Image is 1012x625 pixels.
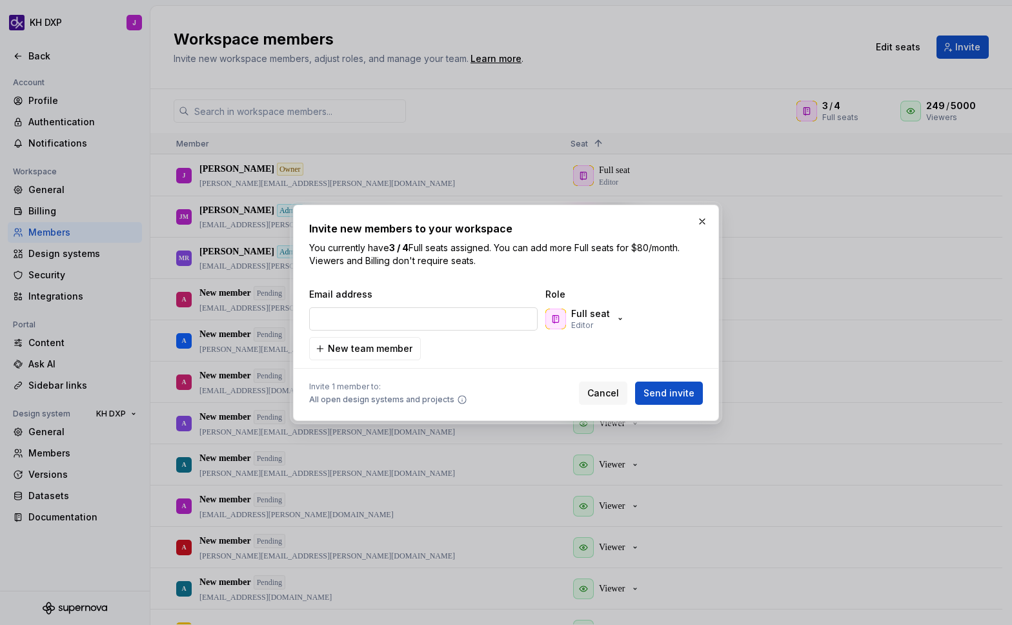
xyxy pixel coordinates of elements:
[543,306,631,332] button: Full seatEditor
[309,288,540,301] span: Email address
[571,307,610,320] p: Full seat
[328,342,412,355] span: New team member
[643,387,694,400] span: Send invite
[579,382,627,405] button: Cancel
[309,241,703,267] p: You currently have Full seats assigned. You can add more Full seats for $80/month. Viewers and Bi...
[309,337,421,360] button: New team member
[309,382,467,392] span: Invite 1 member to:
[545,288,674,301] span: Role
[587,387,619,400] span: Cancel
[635,382,703,405] button: Send invite
[389,242,409,253] b: 3 / 4
[309,221,703,236] h2: Invite new members to your workspace
[571,320,593,331] p: Editor
[309,394,454,405] span: All open design systems and projects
